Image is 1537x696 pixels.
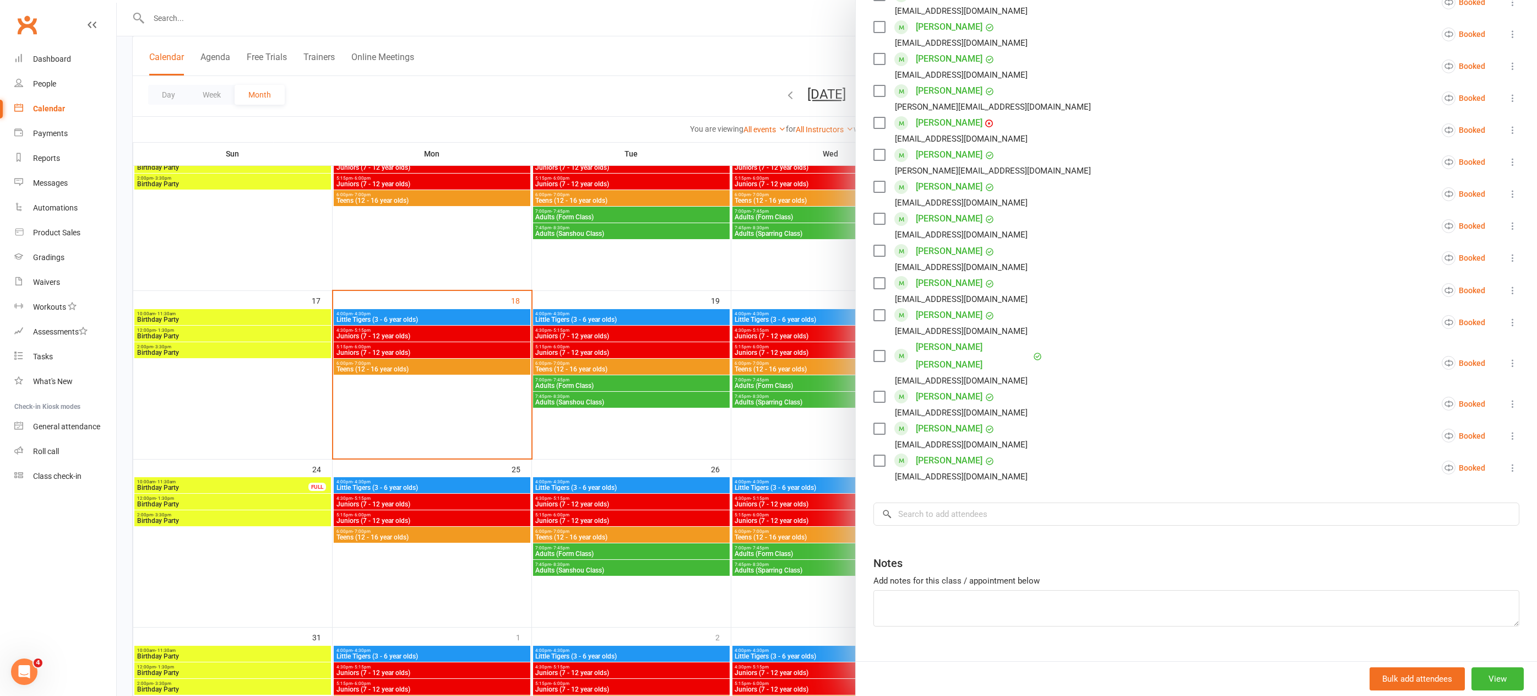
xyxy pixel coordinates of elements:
a: General attendance kiosk mode [14,414,116,439]
div: Waivers [33,278,60,287]
button: Bulk add attendees [1370,667,1465,690]
div: [EMAIL_ADDRESS][DOMAIN_NAME] [895,228,1028,242]
a: Payments [14,121,116,146]
a: [PERSON_NAME] [916,18,982,36]
a: [PERSON_NAME] [916,274,982,292]
div: Payments [33,129,68,138]
div: [EMAIL_ADDRESS][DOMAIN_NAME] [895,132,1028,146]
div: Booked [1442,91,1485,105]
a: Waivers [14,270,116,295]
span: 4 [34,659,42,667]
div: [EMAIL_ADDRESS][DOMAIN_NAME] [895,4,1028,18]
a: Messages [14,171,116,196]
div: [EMAIL_ADDRESS][DOMAIN_NAME] [895,292,1028,306]
a: [PERSON_NAME] [916,420,982,438]
a: Class kiosk mode [14,464,116,489]
a: Roll call [14,439,116,464]
div: Booked [1442,123,1485,137]
div: Booked [1442,155,1485,169]
div: Booked [1442,219,1485,233]
div: [EMAIL_ADDRESS][DOMAIN_NAME] [895,374,1028,388]
a: Product Sales [14,220,116,245]
a: [PERSON_NAME] [916,82,982,100]
a: [PERSON_NAME] [916,178,982,196]
div: What's New [33,377,73,386]
a: Reports [14,146,116,171]
div: General attendance [33,422,100,431]
a: Clubworx [13,11,41,39]
a: Assessments [14,320,116,344]
div: Messages [33,179,68,187]
a: [PERSON_NAME] [916,50,982,68]
a: [PERSON_NAME] [916,306,982,324]
div: Dashboard [33,55,71,63]
div: [EMAIL_ADDRESS][DOMAIN_NAME] [895,68,1028,82]
a: Gradings [14,245,116,270]
div: Product Sales [33,228,80,237]
a: [PERSON_NAME] [916,146,982,164]
div: Reports [33,154,60,163]
div: [EMAIL_ADDRESS][DOMAIN_NAME] [895,438,1028,452]
div: Gradings [33,253,64,262]
a: Tasks [14,344,116,369]
input: Search to add attendees [873,503,1519,526]
a: [PERSON_NAME] [916,242,982,260]
div: Booked [1442,187,1485,201]
div: [EMAIL_ADDRESS][DOMAIN_NAME] [895,196,1028,210]
div: Roll call [33,447,59,456]
div: Class check-in [33,472,82,481]
a: [PERSON_NAME] [916,452,982,470]
div: Add notes for this class / appointment below [873,574,1519,587]
a: [PERSON_NAME] [916,210,982,228]
div: [PERSON_NAME][EMAIL_ADDRESS][DOMAIN_NAME] [895,100,1091,114]
div: Booked [1442,315,1485,329]
iframe: Intercom live chat [11,659,37,685]
a: Calendar [14,96,116,121]
div: Booked [1442,429,1485,443]
a: Automations [14,196,116,220]
div: [EMAIL_ADDRESS][DOMAIN_NAME] [895,470,1028,484]
a: [PERSON_NAME] [916,114,982,132]
div: [EMAIL_ADDRESS][DOMAIN_NAME] [895,36,1028,50]
a: [PERSON_NAME] [916,388,982,406]
a: [PERSON_NAME] [PERSON_NAME] [916,338,1030,374]
div: Booked [1442,251,1485,265]
div: Booked [1442,461,1485,474]
a: Workouts [14,295,116,320]
div: Workouts [33,303,66,311]
div: Notes [873,555,903,571]
div: Booked [1442,28,1485,41]
div: Automations [33,203,78,212]
div: Assessments [33,327,88,336]
div: Booked [1442,60,1485,73]
a: People [14,72,116,96]
div: Calendar [33,104,65,113]
div: [EMAIL_ADDRESS][DOMAIN_NAME] [895,260,1028,274]
div: People [33,79,56,88]
div: [EMAIL_ADDRESS][DOMAIN_NAME] [895,324,1028,338]
div: [PERSON_NAME][EMAIL_ADDRESS][DOMAIN_NAME] [895,164,1091,178]
div: Booked [1442,283,1485,297]
a: Dashboard [14,47,116,72]
div: Booked [1442,397,1485,411]
button: View [1471,667,1524,690]
div: Booked [1442,356,1485,370]
div: Tasks [33,352,53,361]
a: What's New [14,369,116,394]
div: [EMAIL_ADDRESS][DOMAIN_NAME] [895,406,1028,420]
